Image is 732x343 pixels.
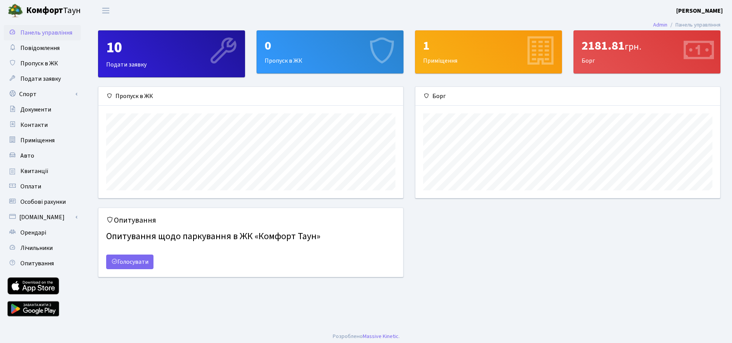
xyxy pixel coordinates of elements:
[106,228,395,245] h4: Опитування щодо паркування в ЖК «Комфорт Таун»
[20,182,41,191] span: Оплати
[676,7,723,15] b: [PERSON_NAME]
[98,87,403,106] div: Пропуск в ЖК
[642,17,732,33] nav: breadcrumb
[4,148,81,163] a: Авто
[26,4,81,17] span: Таун
[4,71,81,87] a: Подати заявку
[98,31,245,77] div: Подати заявку
[4,194,81,210] a: Особові рахунки
[20,121,48,129] span: Контакти
[4,225,81,240] a: Орендарі
[4,240,81,256] a: Лічильники
[20,167,48,175] span: Квитанції
[574,31,720,73] div: Борг
[415,87,720,106] div: Борг
[4,117,81,133] a: Контакти
[106,216,395,225] h5: Опитування
[20,228,46,237] span: Орендарі
[265,38,395,53] div: 0
[106,38,237,57] div: 10
[96,4,115,17] button: Переключити навігацію
[257,30,404,73] a: 0Пропуск в ЖК
[667,21,720,29] li: Панель управління
[363,332,399,340] a: Massive Kinetic
[4,40,81,56] a: Повідомлення
[582,38,712,53] div: 2181.81
[20,75,61,83] span: Подати заявку
[20,259,54,268] span: Опитування
[4,210,81,225] a: [DOMAIN_NAME]
[20,59,58,68] span: Пропуск в ЖК
[4,87,81,102] a: Спорт
[415,30,562,73] a: 1Приміщення
[4,163,81,179] a: Квитанції
[20,28,72,37] span: Панель управління
[257,31,403,73] div: Пропуск в ЖК
[333,332,400,341] div: .
[8,3,23,18] img: logo.png
[20,44,60,52] span: Повідомлення
[26,4,63,17] b: Комфорт
[106,255,153,269] a: Голосувати
[676,6,723,15] a: [PERSON_NAME]
[98,30,245,77] a: 10Подати заявку
[20,198,66,206] span: Особові рахунки
[653,21,667,29] a: Admin
[4,102,81,117] a: Документи
[333,332,363,340] a: Розроблено
[4,56,81,71] a: Пропуск в ЖК
[625,40,641,53] span: грн.
[423,38,554,53] div: 1
[20,105,51,114] span: Документи
[4,133,81,148] a: Приміщення
[4,179,81,194] a: Оплати
[415,31,562,73] div: Приміщення
[20,244,53,252] span: Лічильники
[20,152,34,160] span: Авто
[4,25,81,40] a: Панель управління
[20,136,55,145] span: Приміщення
[4,256,81,271] a: Опитування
